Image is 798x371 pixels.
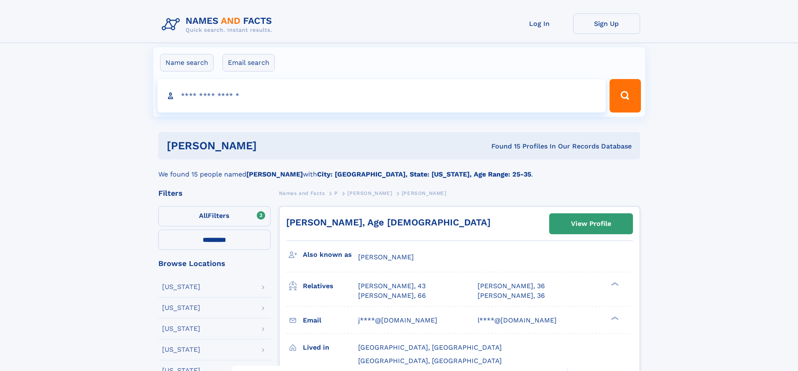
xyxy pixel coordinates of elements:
b: [PERSON_NAME] [246,170,303,178]
div: Filters [158,189,271,197]
h1: [PERSON_NAME] [167,141,374,151]
label: Email search [222,54,275,72]
a: [PERSON_NAME], 66 [358,291,426,300]
div: ❯ [609,315,619,321]
input: search input [158,79,606,113]
h3: Also known as [303,248,358,262]
h3: Lived in [303,340,358,355]
div: [US_STATE] [162,325,200,332]
div: [US_STATE] [162,346,200,353]
div: [US_STATE] [162,284,200,290]
span: P [334,190,338,196]
div: We found 15 people named with . [158,159,640,179]
div: Browse Locations [158,260,271,267]
img: Logo Names and Facts [158,13,279,36]
a: View Profile [550,214,633,234]
a: [PERSON_NAME], 36 [478,281,545,291]
span: [PERSON_NAME] [358,253,414,261]
div: Found 15 Profiles In Our Records Database [374,142,632,151]
div: ❯ [609,281,619,287]
h3: Relatives [303,279,358,293]
a: [PERSON_NAME] [347,188,392,198]
button: Search Button [609,79,640,113]
span: [GEOGRAPHIC_DATA], [GEOGRAPHIC_DATA] [358,357,502,365]
div: View Profile [571,214,611,233]
div: [US_STATE] [162,304,200,311]
a: [PERSON_NAME], 43 [358,281,426,291]
a: Names and Facts [279,188,325,198]
label: Name search [160,54,214,72]
h3: Email [303,313,358,328]
span: [PERSON_NAME] [347,190,392,196]
label: Filters [158,206,271,226]
a: Sign Up [573,13,640,34]
a: Log In [506,13,573,34]
span: [PERSON_NAME] [402,190,447,196]
b: City: [GEOGRAPHIC_DATA], State: [US_STATE], Age Range: 25-35 [317,170,531,178]
span: All [199,212,208,220]
a: P [334,188,338,198]
span: [GEOGRAPHIC_DATA], [GEOGRAPHIC_DATA] [358,343,502,351]
a: [PERSON_NAME], Age [DEMOGRAPHIC_DATA] [286,217,491,228]
a: [PERSON_NAME], 36 [478,291,545,300]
